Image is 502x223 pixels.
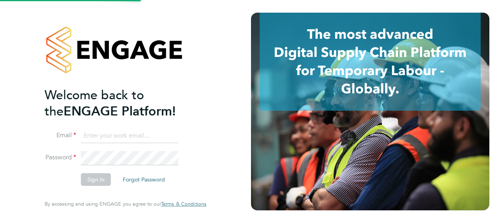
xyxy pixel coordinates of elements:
span: Terms & Conditions [161,200,206,207]
input: Enter your work email... [81,129,178,143]
h2: ENGAGE Platform! [45,87,199,119]
span: By accessing and using ENGAGE you agree to our [45,200,206,207]
label: Email [45,131,76,140]
a: Terms & Conditions [161,201,206,207]
label: Password [45,153,76,162]
button: Sign In [81,173,111,186]
span: Welcome back to the [45,87,144,119]
button: Forgot Password [116,173,171,186]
